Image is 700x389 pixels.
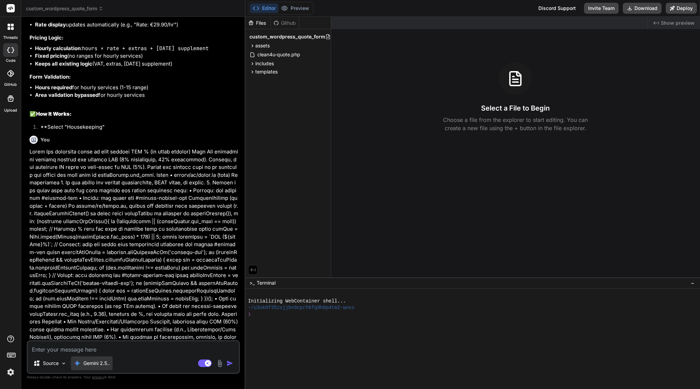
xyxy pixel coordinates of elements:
strong: Keeps all existing logic [35,60,92,67]
strong: Pricing Logic: [30,34,63,41]
button: Deploy [666,3,697,14]
img: icon [226,360,233,367]
img: Pick Models [61,361,67,366]
button: Download [623,3,662,14]
span: Initializing WebContainer shell... [248,298,346,305]
strong: Hours required [35,84,72,91]
li: : [35,45,238,53]
span: includes [255,60,274,67]
span: >_ [249,279,255,286]
p: Lorem Ips dolorsita conse ad elit seddoei TEM % (in utlab etdolor) Magn Ali enimadmini veniamq no... [30,148,238,349]
strong: Hourly calculation [35,45,81,52]
button: Invite Team [584,3,619,14]
span: ~/u3uk0f35zsjjbn9cprh6fq9h0p4tm2-wnxx [248,305,355,311]
span: custom_wordpress_quote_form [26,5,103,12]
label: threads [3,35,18,41]
li: (VAT, extras, [DATE] supplement) [35,60,238,68]
button: Preview [278,3,312,13]
strong: How It Works: [36,111,72,117]
strong: Form Validation: [30,73,71,80]
p: Always double-check its answers. Your in Bind [27,374,240,380]
h3: Select a File to Begin [481,103,550,113]
img: attachment [216,359,224,367]
li: (no ranges for hourly services) [35,52,238,60]
span: assets [255,42,270,49]
label: GitHub [4,82,17,88]
li: updates automatically (e.g., "Rate: €29.90/hr") [35,21,238,29]
span: custom_wordpress_quote_form [249,33,325,40]
span: Terminal [257,279,276,286]
span: clean4u-quote.php [257,50,301,59]
code: hours × rate + extras + [DATE] supplement [82,45,209,52]
span: Show preview [661,20,695,26]
button: Editor [250,3,278,13]
strong: Area validation bypassed [35,92,98,98]
div: Discord Support [534,3,580,14]
strong: Fixed pricing [35,53,67,59]
h2: ✅ [30,110,238,118]
img: settings [5,366,16,378]
p: Source [43,360,59,367]
li: for hourly services (1-15 range) [35,84,238,92]
p: Choose a file from the explorer to start editing. You can create a new file using the + button in... [439,116,592,132]
li: for hourly services [35,91,238,99]
label: Upload [4,107,17,113]
span: − [691,279,695,286]
div: Files [245,20,270,26]
span: templates [255,68,278,75]
div: Github [271,20,299,26]
h6: You [40,136,50,143]
span: ❯ [248,311,251,318]
img: Gemini 2.5 Pro [74,360,81,367]
span: privacy [92,375,104,379]
p: Gemini 2.5.. [83,360,110,367]
button: − [689,277,696,288]
strong: Rate display [35,21,66,28]
li: **Select "Housekeeping" [35,123,238,133]
label: code [6,58,15,64]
